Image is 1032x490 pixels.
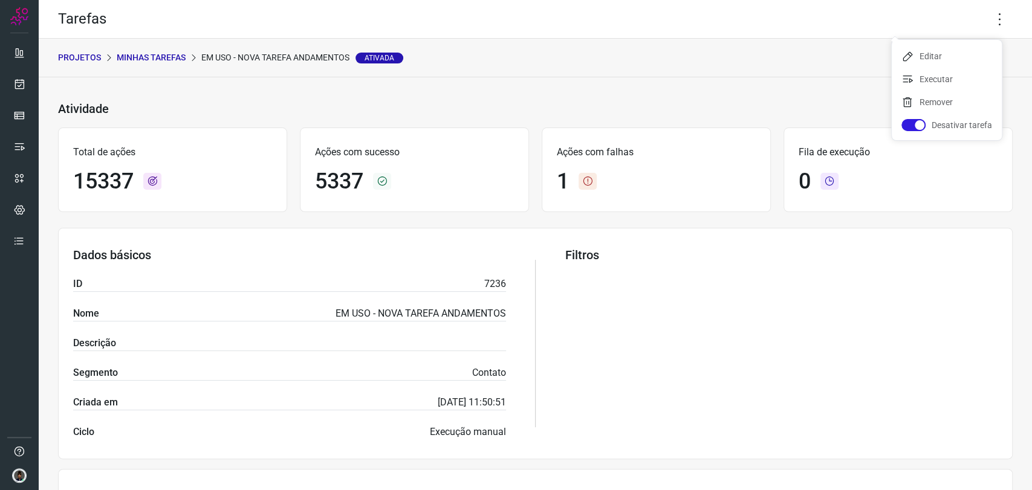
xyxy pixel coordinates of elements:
[315,169,363,195] h1: 5337
[799,169,811,195] h1: 0
[73,336,116,350] label: Descrição
[73,425,94,439] label: Ciclo
[315,145,514,160] p: Ações com sucesso
[355,53,403,63] span: Ativada
[58,102,109,116] h3: Atividade
[201,51,403,64] p: EM USO - NOVA TAREFA ANDAMENTOS
[117,51,186,64] p: Minhas Tarefas
[892,115,1002,135] li: Desativar tarefa
[58,51,101,64] p: PROJETOS
[472,366,506,380] p: Contato
[484,277,506,291] p: 7236
[557,145,756,160] p: Ações com falhas
[438,395,506,410] p: [DATE] 11:50:51
[10,7,28,25] img: Logo
[73,169,134,195] h1: 15337
[12,468,27,483] img: d44150f10045ac5288e451a80f22ca79.png
[892,92,1002,112] li: Remover
[73,248,506,262] h3: Dados básicos
[430,425,506,439] p: Execução manual
[58,10,106,28] h2: Tarefas
[73,145,272,160] p: Total de ações
[892,47,1002,66] li: Editar
[557,169,569,195] h1: 1
[73,366,118,380] label: Segmento
[336,306,506,321] p: EM USO - NOVA TAREFA ANDAMENTOS
[73,306,99,321] label: Nome
[799,145,998,160] p: Fila de execução
[73,395,118,410] label: Criada em
[892,69,1002,89] li: Executar
[73,277,82,291] label: ID
[565,248,998,262] h3: Filtros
